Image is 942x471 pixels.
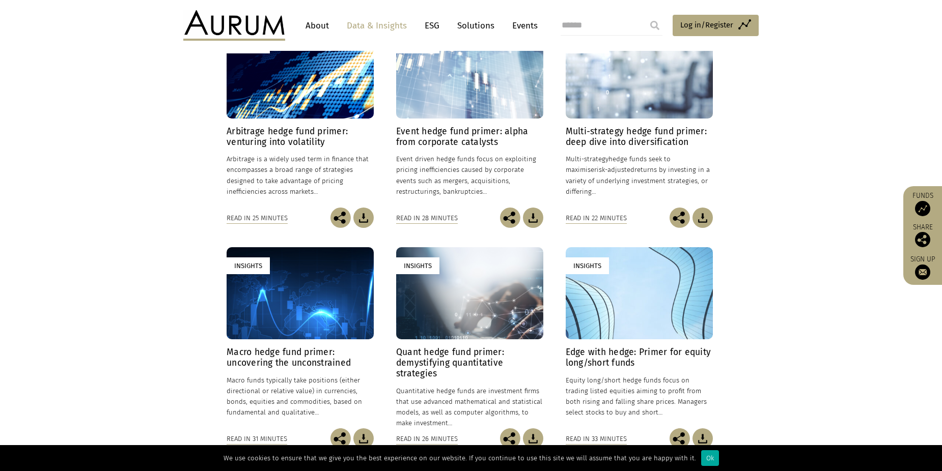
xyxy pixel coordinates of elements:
div: Read in 25 minutes [227,213,288,224]
img: Share this post [330,428,351,449]
a: Funds [908,191,937,216]
input: Submit [645,15,665,36]
h4: Edge with hedge: Primer for equity long/short funds [566,347,713,368]
img: Download Article [353,208,374,228]
div: Read in 33 minutes [566,433,627,445]
p: Macro funds typically take positions (either directional or relative value) in currencies, bonds,... [227,375,374,418]
a: Insights Edge with hedge: Primer for equity long/short funds Equity long/short hedge funds focus ... [566,247,713,428]
div: Insights [227,257,270,274]
img: Download Article [692,428,713,449]
h4: Multi-strategy hedge fund primer: deep dive into diversification [566,126,713,148]
img: Share this post [915,232,930,247]
a: About [300,16,334,35]
span: risk-adjusted [594,166,634,173]
a: ESG [420,16,445,35]
img: Share this post [670,208,690,228]
span: Multi-strategy [566,155,608,163]
a: Insights Macro hedge fund primer: uncovering the unconstrained Macro funds typically take positio... [227,247,374,428]
div: Read in 26 minutes [396,433,458,445]
img: Sign up to our newsletter [915,264,930,280]
h4: Arbitrage hedge fund primer: venturing into volatility [227,126,374,148]
div: Insights [566,257,609,274]
a: Insights Multi-strategy hedge fund primer: deep dive into diversification Multi-strategyhedge fun... [566,26,713,208]
img: Share this post [500,208,520,228]
img: Aurum [183,10,285,41]
h4: Macro hedge fund primer: uncovering the unconstrained [227,347,374,368]
a: Data & Insights [342,16,412,35]
a: Log in/Register [673,15,759,36]
div: Read in 28 minutes [396,213,458,224]
img: Share this post [500,428,520,449]
h4: Event hedge fund primer: alpha from corporate catalysts [396,126,543,148]
div: Read in 22 minutes [566,213,627,224]
div: Share [908,224,937,247]
span: Log in/Register [680,19,733,31]
div: Ok [701,450,719,466]
img: Download Article [353,428,374,449]
p: hedge funds seek to maximise returns by investing in a variety of underlying investment strategie... [566,154,713,197]
p: Quantitative hedge funds are investment firms that use advanced mathematical and statistical mode... [396,386,543,429]
h4: Quant hedge fund primer: demystifying quantitative strategies [396,347,543,379]
p: Arbitrage is a widely used term in finance that encompasses a broad range of strategies designed ... [227,154,374,197]
img: Access Funds [915,201,930,216]
a: Insights Quant hedge fund primer: demystifying quantitative strategies Quantitative hedge funds a... [396,247,543,428]
a: Insights Event hedge fund primer: alpha from corporate catalysts Event driven hedge funds focus o... [396,26,543,208]
a: Insights Arbitrage hedge fund primer: venturing into volatility Arbitrage is a widely used term i... [227,26,374,208]
img: Download Article [692,208,713,228]
div: Insights [396,257,439,274]
a: Events [507,16,538,35]
p: Equity long/short hedge funds focus on trading listed equities aiming to profit from both rising ... [566,375,713,418]
img: Share this post [330,208,351,228]
img: Download Article [523,428,543,449]
a: Sign up [908,255,937,280]
p: Event driven hedge funds focus on exploiting pricing inefficiencies caused by corporate events su... [396,154,543,197]
img: Download Article [523,208,543,228]
div: Read in 31 minutes [227,433,287,445]
img: Share this post [670,428,690,449]
a: Solutions [452,16,500,35]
